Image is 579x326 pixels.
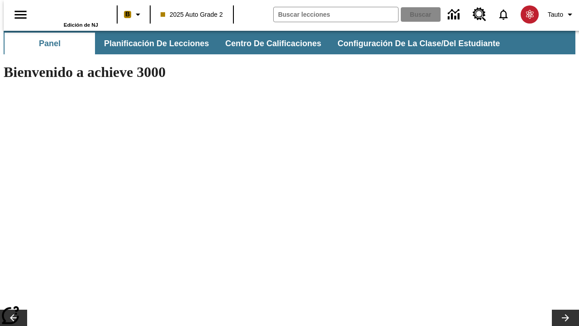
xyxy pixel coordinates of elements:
button: Escoja un nuevo avatar [515,3,544,26]
button: Abrir el menú lateral [7,1,34,28]
span: B [125,9,130,20]
a: Portada [39,4,98,22]
h1: Bienvenido a achieve 3000 [4,64,394,81]
span: Configuración de la clase/del estudiante [337,38,500,49]
button: Perfil/Configuración [544,6,579,23]
div: Subbarra de navegación [4,31,575,54]
div: Portada [39,3,98,28]
button: Panel [5,33,95,54]
button: Carrusel de lecciones, seguir [552,310,579,326]
button: Boost El color de la clase es anaranjado claro. Cambiar el color de la clase. [120,6,147,23]
div: Subbarra de navegación [4,33,508,54]
span: Edición de NJ [64,22,98,28]
input: Buscar campo [274,7,398,22]
button: Planificación de lecciones [97,33,216,54]
a: Notificaciones [492,3,515,26]
span: 2025 Auto Grade 2 [161,10,223,19]
button: Centro de calificaciones [218,33,328,54]
button: Configuración de la clase/del estudiante [330,33,507,54]
span: Tauto [548,10,563,19]
span: Planificación de lecciones [104,38,209,49]
span: Centro de calificaciones [225,38,321,49]
a: Centro de recursos, Se abrirá en una pestaña nueva. [467,2,492,27]
img: avatar image [521,5,539,24]
a: Centro de información [442,2,467,27]
span: Panel [39,38,61,49]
